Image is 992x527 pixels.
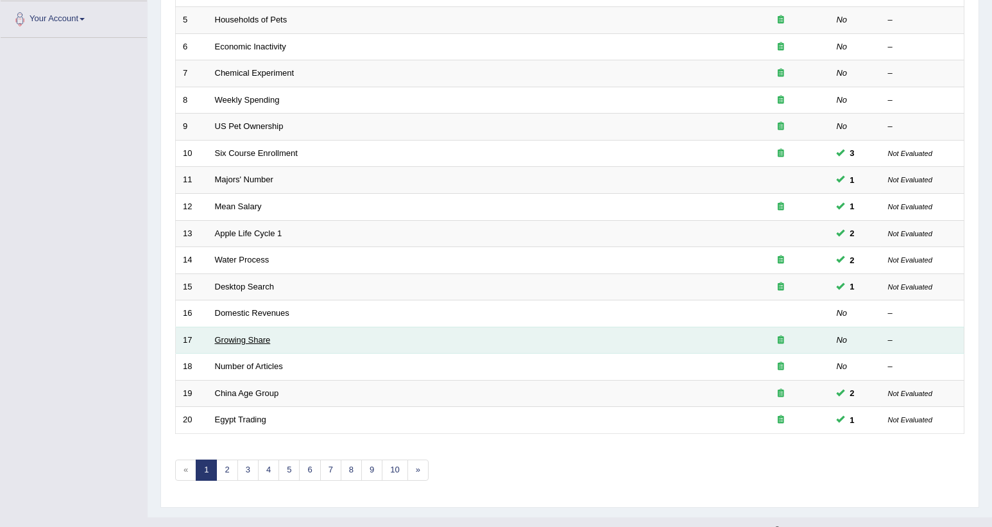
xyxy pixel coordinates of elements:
[215,229,282,238] a: Apple Life Cycle 1
[845,413,860,427] span: You can still take this question
[176,247,208,274] td: 14
[278,460,300,481] a: 5
[888,283,932,291] small: Not Evaluated
[215,121,284,131] a: US Pet Ownership
[845,280,860,293] span: You can still take this question
[845,227,860,240] span: You can still take this question
[845,173,860,187] span: You can still take this question
[888,14,957,26] div: –
[176,140,208,167] td: 10
[888,203,932,211] small: Not Evaluated
[215,255,269,264] a: Water Process
[888,150,932,157] small: Not Evaluated
[888,334,957,347] div: –
[845,146,860,160] span: You can still take this question
[215,175,273,184] a: Majors' Number
[740,94,823,107] div: Exam occurring question
[888,41,957,53] div: –
[837,95,848,105] em: No
[176,300,208,327] td: 16
[845,200,860,213] span: You can still take this question
[837,335,848,345] em: No
[740,388,823,400] div: Exam occurring question
[888,230,932,238] small: Not Evaluated
[176,380,208,407] td: 19
[215,15,287,24] a: Households of Pets
[216,460,237,481] a: 2
[407,460,429,481] a: »
[740,148,823,160] div: Exam occurring question
[837,42,848,51] em: No
[740,254,823,266] div: Exam occurring question
[176,220,208,247] td: 13
[888,361,957,373] div: –
[888,67,957,80] div: –
[215,388,279,398] a: China Age Group
[361,460,382,481] a: 9
[382,460,407,481] a: 10
[341,460,362,481] a: 8
[176,7,208,34] td: 5
[215,148,298,158] a: Six Course Enrollment
[215,42,286,51] a: Economic Inactivity
[845,254,860,267] span: You can still take this question
[845,386,860,400] span: You can still take this question
[837,68,848,78] em: No
[888,256,932,264] small: Not Evaluated
[176,114,208,141] td: 9
[740,14,823,26] div: Exam occurring question
[740,121,823,133] div: Exam occurring question
[740,361,823,373] div: Exam occurring question
[888,94,957,107] div: –
[888,307,957,320] div: –
[888,121,957,133] div: –
[299,460,320,481] a: 6
[176,167,208,194] td: 11
[176,354,208,381] td: 18
[215,335,271,345] a: Growing Share
[176,193,208,220] td: 12
[740,414,823,426] div: Exam occurring question
[176,273,208,300] td: 15
[320,460,341,481] a: 7
[175,460,196,481] span: «
[176,87,208,114] td: 8
[888,416,932,424] small: Not Evaluated
[215,68,295,78] a: Chemical Experiment
[176,327,208,354] td: 17
[215,415,266,424] a: Egypt Trading
[888,390,932,397] small: Not Evaluated
[215,202,262,211] a: Mean Salary
[176,33,208,60] td: 6
[215,95,280,105] a: Weekly Spending
[196,460,217,481] a: 1
[176,60,208,87] td: 7
[740,334,823,347] div: Exam occurring question
[837,121,848,131] em: No
[740,201,823,213] div: Exam occurring question
[215,361,283,371] a: Number of Articles
[888,176,932,184] small: Not Evaluated
[176,407,208,434] td: 20
[215,308,289,318] a: Domestic Revenues
[837,308,848,318] em: No
[740,41,823,53] div: Exam occurring question
[740,67,823,80] div: Exam occurring question
[215,282,275,291] a: Desktop Search
[237,460,259,481] a: 3
[740,281,823,293] div: Exam occurring question
[258,460,279,481] a: 4
[1,1,147,33] a: Your Account
[837,15,848,24] em: No
[837,361,848,371] em: No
